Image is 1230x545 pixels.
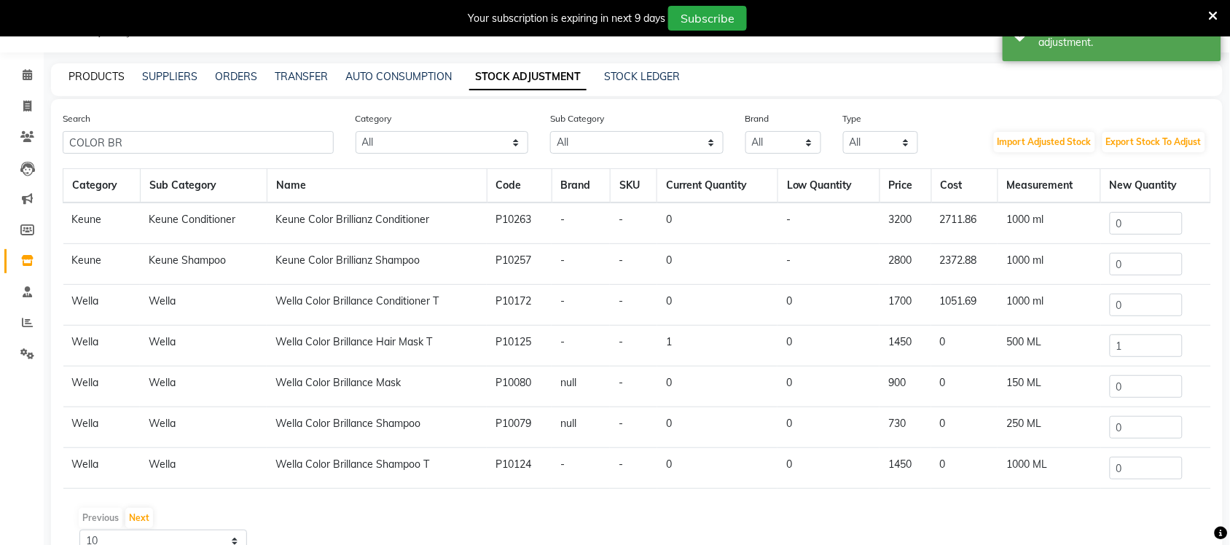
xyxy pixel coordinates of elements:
[552,244,610,285] td: -
[552,285,610,326] td: -
[140,448,267,489] td: Wella
[140,203,267,244] td: Keune Conditioner
[356,112,392,125] label: Category
[267,407,487,448] td: Wella Color Brillance Shampoo
[998,169,1100,203] th: Measurement
[998,366,1100,407] td: 150 ML
[267,366,487,407] td: Wella Color Brillance Mask
[267,244,487,285] td: Keune Color Brillianz Shampoo
[63,131,334,154] input: Search Product
[668,6,747,31] button: Subscribe
[125,508,153,528] button: Next
[552,203,610,244] td: -
[487,448,552,489] td: P10124
[998,203,1100,244] td: 1000 ml
[777,407,880,448] td: 0
[140,169,267,203] th: Sub Category
[657,366,778,407] td: 0
[777,285,880,326] td: 0
[931,203,998,244] td: 2711.86
[931,169,998,203] th: Cost
[215,70,257,83] a: ORDERS
[610,448,657,489] td: -
[657,203,778,244] td: 0
[880,407,931,448] td: 730
[657,407,778,448] td: 0
[880,326,931,366] td: 1450
[63,366,141,407] td: Wella
[63,169,141,203] th: Category
[345,70,452,83] a: AUTO CONSUMPTION
[63,244,141,285] td: Keune
[777,203,880,244] td: -
[657,285,778,326] td: 0
[998,448,1100,489] td: 1000 ML
[275,70,328,83] a: TRANSFER
[552,169,610,203] th: Brand
[610,285,657,326] td: -
[777,169,880,203] th: Low Quantity
[604,70,680,83] a: STOCK LEDGER
[610,366,657,407] td: -
[777,366,880,407] td: 0
[657,169,778,203] th: Current Quantity
[1101,169,1211,203] th: New Quantity
[487,244,552,285] td: P10257
[142,70,197,83] a: SUPPLIERS
[931,285,998,326] td: 1051.69
[777,244,880,285] td: -
[468,11,665,26] div: Your subscription is expiring in next 9 days
[487,366,552,407] td: P10080
[68,70,125,83] a: PRODUCTS
[140,244,267,285] td: Keune Shampoo
[267,169,487,203] th: Name
[931,448,998,489] td: 0
[63,407,141,448] td: Wella
[880,285,931,326] td: 1700
[550,112,604,125] label: Sub Category
[552,407,610,448] td: null
[745,112,769,125] label: Brand
[657,244,778,285] td: 0
[267,285,487,326] td: Wella Color Brillance Conditioner T
[998,407,1100,448] td: 250 ML
[610,203,657,244] td: -
[880,169,931,203] th: Price
[469,64,587,90] a: STOCK ADJUSTMENT
[657,326,778,366] td: 1
[487,326,552,366] td: P10125
[880,366,931,407] td: 900
[487,169,552,203] th: Code
[998,285,1100,326] td: 1000 ml
[610,244,657,285] td: -
[552,326,610,366] td: -
[63,112,90,125] label: Search
[487,203,552,244] td: P10263
[998,244,1100,285] td: 1000 ml
[610,169,657,203] th: SKU
[657,448,778,489] td: 0
[140,366,267,407] td: Wella
[487,285,552,326] td: P10172
[552,448,610,489] td: -
[140,407,267,448] td: Wella
[843,112,862,125] label: Type
[998,326,1100,366] td: 500 ML
[777,448,880,489] td: 0
[610,326,657,366] td: -
[880,203,931,244] td: 3200
[931,326,998,366] td: 0
[1102,132,1205,152] button: Export Stock To Adjust
[880,244,931,285] td: 2800
[63,326,141,366] td: Wella
[487,407,552,448] td: P10079
[610,407,657,448] td: -
[63,448,141,489] td: Wella
[931,244,998,285] td: 2372.88
[63,203,141,244] td: Keune
[140,326,267,366] td: Wella
[267,326,487,366] td: Wella Color Brillance Hair Mask T
[777,326,880,366] td: 0
[267,203,487,244] td: Keune Color Brillianz Conditioner
[880,448,931,489] td: 1450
